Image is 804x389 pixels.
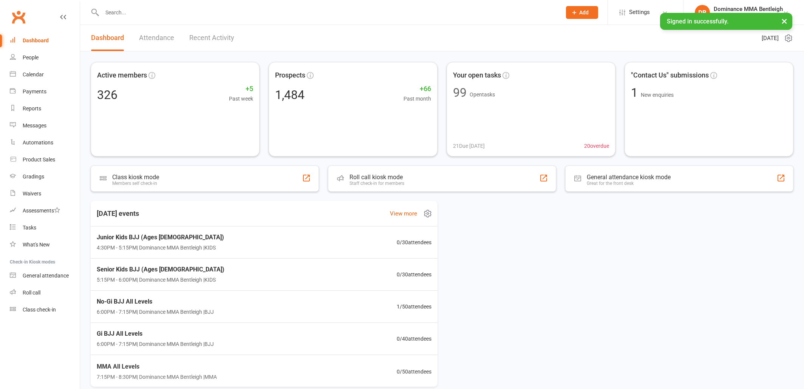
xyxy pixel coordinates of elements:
[97,89,118,101] div: 326
[10,66,80,83] a: Calendar
[10,219,80,236] a: Tasks
[397,270,431,279] span: 0 / 30 attendees
[23,88,46,95] div: Payments
[23,242,50,248] div: What's New
[695,5,710,20] div: DB
[453,70,501,81] span: Your open tasks
[453,142,485,150] span: 21 Due [DATE]
[10,185,80,202] a: Waivers
[23,105,41,112] div: Reports
[9,8,28,26] a: Clubworx
[778,13,791,29] button: ×
[23,122,46,129] div: Messages
[97,308,214,316] span: 6:00PM - 7:15PM | Dominance MMA Bentleigh | BJJ
[23,71,44,77] div: Calendar
[587,174,671,181] div: General attendance kiosk mode
[97,329,214,339] span: Gi BJJ All Levels
[10,151,80,168] a: Product Sales
[631,85,641,100] span: 1
[97,340,214,348] span: 6:00PM - 7:15PM | Dominance MMA Bentleigh | BJJ
[629,4,650,21] span: Settings
[714,12,783,19] div: Dominance MMA Bentleigh
[97,70,147,81] span: Active members
[23,307,56,313] div: Class check-in
[97,276,224,284] span: 5:15PM - 6:00PM | Dominance MMA Bentleigh | KIDS
[10,117,80,134] a: Messages
[667,18,728,25] span: Signed in successfully.
[23,225,36,231] div: Tasks
[10,236,80,253] a: What's New
[23,174,44,180] div: Gradings
[390,209,417,218] a: View more
[97,243,224,252] span: 4:30PM - 5:15PM | Dominance MMA Bentleigh | KIDS
[275,89,305,101] div: 1,484
[762,34,779,43] span: [DATE]
[397,367,431,376] span: 0 / 50 attendees
[23,208,60,214] div: Assessments
[23,191,41,197] div: Waivers
[97,373,217,381] span: 7:15PM - 8:30PM | Dominance MMA Bentleigh | MMA
[397,335,431,343] span: 0 / 40 attendees
[229,84,253,95] span: +5
[275,70,305,81] span: Prospects
[470,91,495,98] span: Open tasks
[714,6,783,12] div: Dominance MMA Bentleigh
[91,207,145,220] h3: [DATE] events
[453,87,467,99] div: 99
[97,362,217,372] span: MMA All Levels
[10,267,80,284] a: General attendance kiosk mode
[97,232,224,242] span: Junior Kids BJJ (Ages [DEMOGRAPHIC_DATA])
[579,9,589,15] span: Add
[23,54,39,60] div: People
[112,181,159,186] div: Members self check-in
[23,139,53,146] div: Automations
[10,49,80,66] a: People
[229,95,253,103] span: Past week
[97,265,224,274] span: Senior Kids BJJ (Ages [DEMOGRAPHIC_DATA])
[631,70,709,81] span: "Contact Us" submissions
[404,95,431,103] span: Past month
[10,284,80,301] a: Roll call
[10,32,80,49] a: Dashboard
[97,297,214,307] span: No-Gi BJJ All Levels
[641,92,674,98] span: New enquiries
[10,83,80,100] a: Payments
[349,181,404,186] div: Staff check-in for members
[584,142,609,150] span: 20 overdue
[587,181,671,186] div: Great for the front desk
[91,25,124,51] a: Dashboard
[23,290,40,296] div: Roll call
[112,174,159,181] div: Class kiosk mode
[566,6,598,19] button: Add
[10,168,80,185] a: Gradings
[23,37,49,43] div: Dashboard
[10,202,80,219] a: Assessments
[10,301,80,318] a: Class kiosk mode
[10,134,80,151] a: Automations
[139,25,174,51] a: Attendance
[10,100,80,117] a: Reports
[23,157,55,163] div: Product Sales
[349,174,404,181] div: Roll call kiosk mode
[189,25,234,51] a: Recent Activity
[397,302,431,311] span: 1 / 50 attendees
[397,238,431,246] span: 0 / 30 attendees
[23,273,69,279] div: General attendance
[100,7,556,18] input: Search...
[404,84,431,95] span: +66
